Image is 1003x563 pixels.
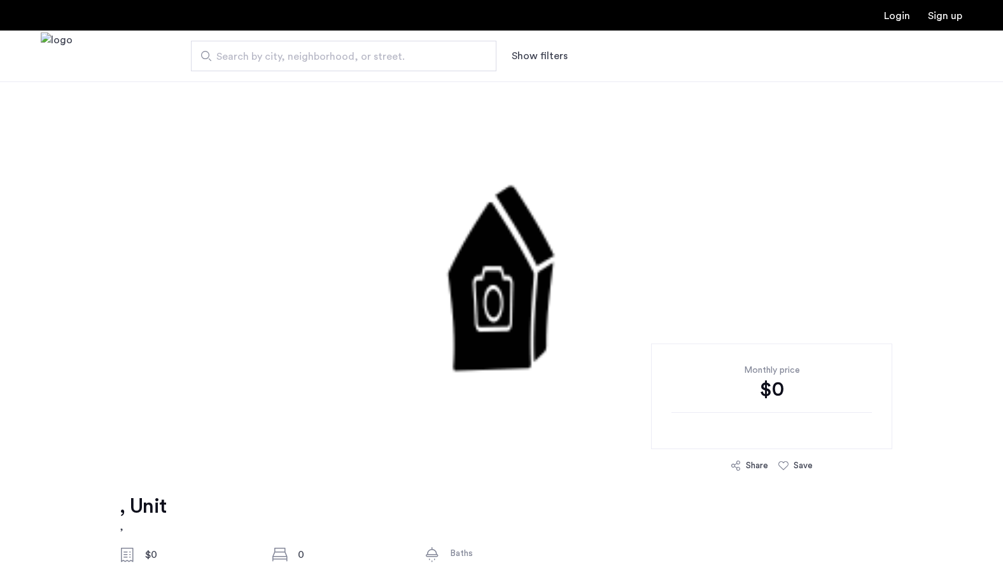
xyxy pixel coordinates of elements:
[145,547,252,562] div: $0
[216,49,461,64] span: Search by city, neighborhood, or street.
[794,459,813,472] div: Save
[41,32,73,80] img: logo
[41,32,73,80] a: Cazamio Logo
[120,494,166,519] h1: , Unit
[671,364,872,377] div: Monthly price
[746,459,768,472] div: Share
[671,377,872,402] div: $0
[191,41,496,71] input: Apartment Search
[884,11,910,21] a: Login
[928,11,962,21] a: Registration
[298,547,405,562] div: 0
[450,547,557,560] div: Baths
[120,519,166,534] h2: ,
[181,81,823,463] img: 2.gif
[512,48,568,64] button: Show or hide filters
[120,494,166,534] a: , Unit,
